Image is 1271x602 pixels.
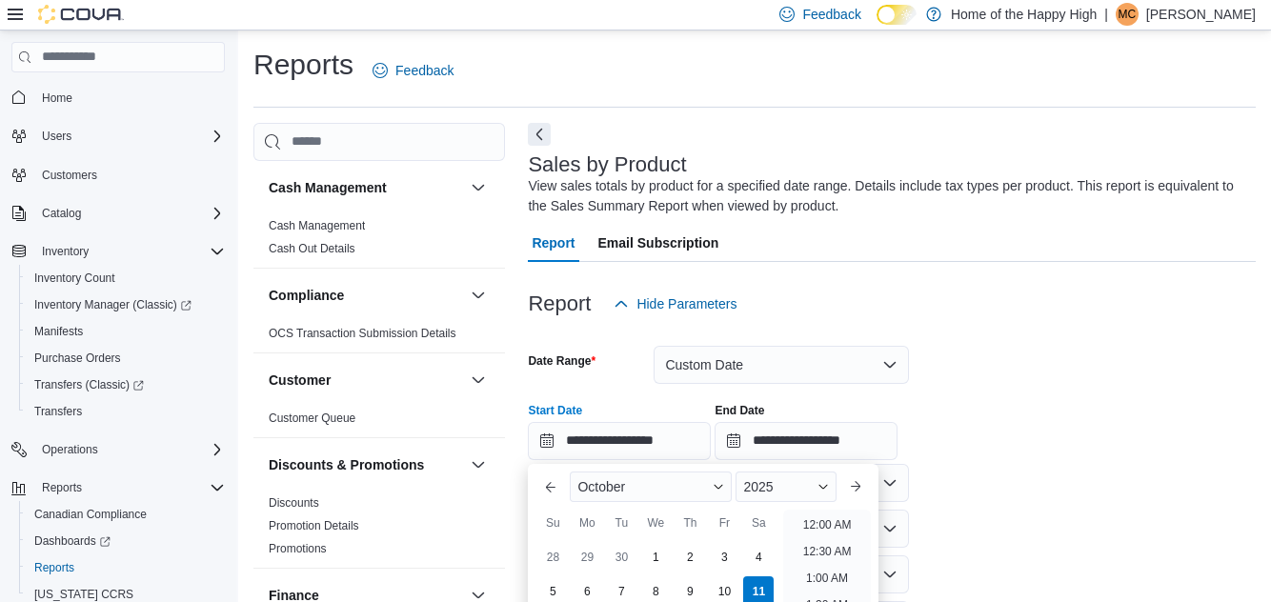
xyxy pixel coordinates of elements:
[528,422,711,460] input: Press the down key to enter a popover containing a calendar. Press the escape key to close the po...
[269,371,463,390] button: Customer
[42,90,72,106] span: Home
[715,403,764,418] label: End Date
[19,398,232,425] button: Transfers
[877,5,917,25] input: Dark Mode
[877,25,878,26] span: Dark Mode
[528,176,1246,216] div: View sales totals by product for a specified date range. Details include tax types per product. T...
[4,436,232,463] button: Operations
[34,560,74,575] span: Reports
[467,284,490,307] button: Compliance
[42,442,98,457] span: Operations
[269,455,424,474] h3: Discounts & Promotions
[34,240,96,263] button: Inventory
[743,542,774,572] div: day-4
[19,345,232,371] button: Purchase Orders
[34,202,89,225] button: Catalog
[34,324,83,339] span: Manifests
[269,541,327,556] span: Promotions
[27,400,90,423] a: Transfers
[365,51,461,90] a: Feedback
[34,404,82,419] span: Transfers
[654,346,909,384] button: Custom Date
[796,513,859,536] li: 12:00 AM
[19,554,232,581] button: Reports
[253,46,353,84] h1: Reports
[34,163,225,187] span: Customers
[882,521,898,536] button: Open list of options
[19,318,232,345] button: Manifests
[34,476,90,499] button: Reports
[27,556,225,579] span: Reports
[577,479,625,494] span: October
[4,123,232,150] button: Users
[269,178,387,197] h3: Cash Management
[572,542,602,572] div: day-29
[34,377,144,392] span: Transfers (Classic)
[269,326,456,341] span: OCS Transaction Submission Details
[4,200,232,227] button: Catalog
[269,518,359,533] span: Promotion Details
[34,86,225,110] span: Home
[269,178,463,197] button: Cash Management
[709,508,739,538] div: Fr
[34,125,79,148] button: Users
[743,508,774,538] div: Sa
[598,224,719,262] span: Email Subscription
[27,373,151,396] a: Transfers (Classic)
[1116,3,1139,26] div: Matthew Cracknell
[269,218,365,233] span: Cash Management
[253,214,505,268] div: Cash Management
[395,61,454,80] span: Feedback
[34,202,225,225] span: Catalog
[736,472,836,502] div: Button. Open the year selector. 2025 is currently selected.
[34,438,106,461] button: Operations
[537,508,568,538] div: Su
[467,453,490,476] button: Discounts & Promotions
[528,403,582,418] label: Start Date
[675,542,705,572] div: day-2
[743,479,773,494] span: 2025
[528,153,686,176] h3: Sales by Product
[269,286,463,305] button: Compliance
[570,472,732,502] div: Button. Open the month selector. October is currently selected.
[528,353,595,369] label: Date Range
[27,503,225,526] span: Canadian Compliance
[19,371,232,398] a: Transfers (Classic)
[606,285,744,323] button: Hide Parameters
[34,87,80,110] a: Home
[34,438,225,461] span: Operations
[269,286,344,305] h3: Compliance
[269,411,355,426] span: Customer Queue
[38,5,124,24] img: Cova
[4,238,232,265] button: Inventory
[606,508,636,538] div: Tu
[4,84,232,111] button: Home
[269,241,355,256] span: Cash Out Details
[34,125,225,148] span: Users
[269,219,365,232] a: Cash Management
[27,503,154,526] a: Canadian Compliance
[34,240,225,263] span: Inventory
[796,540,859,563] li: 12:30 AM
[636,294,736,313] span: Hide Parameters
[715,422,898,460] input: Press the down key to open a popover containing a calendar.
[269,371,331,390] h3: Customer
[27,347,225,370] span: Purchase Orders
[27,530,225,552] span: Dashboards
[269,495,319,511] span: Discounts
[269,542,327,555] a: Promotions
[19,291,232,318] a: Inventory Manager (Classic)
[19,501,232,528] button: Canadian Compliance
[27,347,129,370] a: Purchase Orders
[572,508,602,538] div: Mo
[27,373,225,396] span: Transfers (Classic)
[528,292,591,315] h3: Report
[19,528,232,554] a: Dashboards
[34,507,147,522] span: Canadian Compliance
[34,533,111,549] span: Dashboards
[1104,3,1108,26] p: |
[27,267,123,290] a: Inventory Count
[467,369,490,391] button: Customer
[27,320,225,343] span: Manifests
[34,351,121,366] span: Purchase Orders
